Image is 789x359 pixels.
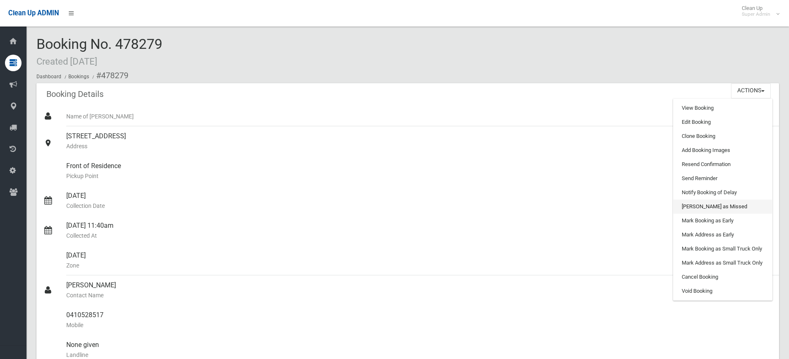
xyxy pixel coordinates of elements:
a: Notify Booking of Delay [673,186,772,200]
small: Collected At [66,231,772,241]
div: [PERSON_NAME] [66,275,772,305]
small: Zone [66,260,772,270]
div: [DATE] 11:40am [66,216,772,246]
a: Mark Address as Small Truck Only [673,256,772,270]
a: Cancel Booking [673,270,772,284]
span: Clean Up ADMIN [8,9,59,17]
a: View Booking [673,101,772,115]
a: Resend Confirmation [673,157,772,171]
small: Pickup Point [66,171,772,181]
div: Front of Residence [66,156,772,186]
div: [STREET_ADDRESS] [66,126,772,156]
a: [PERSON_NAME] as Missed [673,200,772,214]
a: Edit Booking [673,115,772,129]
a: Mark Address as Early [673,228,772,242]
small: Super Admin [742,11,770,17]
a: Void Booking [673,284,772,298]
div: [DATE] [66,186,772,216]
small: Mobile [66,320,772,330]
small: Created [DATE] [36,56,97,67]
div: [DATE] [66,246,772,275]
header: Booking Details [36,86,113,102]
span: Booking No. 478279 [36,36,162,68]
a: Clone Booking [673,129,772,143]
a: Mark Booking as Early [673,214,772,228]
li: #478279 [90,68,128,83]
a: Mark Booking as Small Truck Only [673,242,772,256]
small: Name of [PERSON_NAME] [66,111,772,121]
a: Dashboard [36,74,61,80]
small: Collection Date [66,201,772,211]
a: Bookings [68,74,89,80]
span: Clean Up [738,5,779,17]
button: Actions [731,83,771,99]
a: Add Booking Images [673,143,772,157]
a: Send Reminder [673,171,772,186]
div: 0410528517 [66,305,772,335]
small: Contact Name [66,290,772,300]
small: Address [66,141,772,151]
